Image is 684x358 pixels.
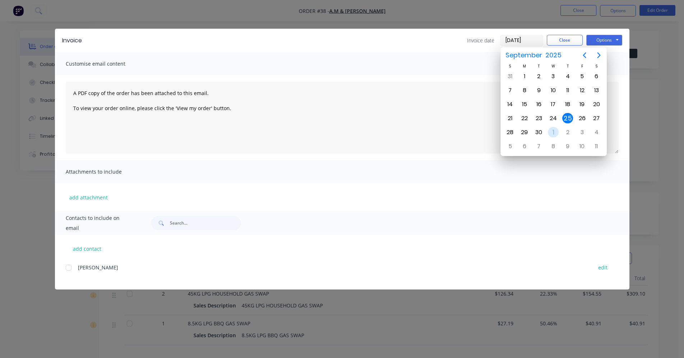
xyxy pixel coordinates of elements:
[577,141,587,152] div: Friday, October 10, 2025
[548,127,559,138] div: Today, Wednesday, October 1, 2025
[505,141,516,152] div: Sunday, October 5, 2025
[501,49,566,62] button: September2025
[577,48,592,62] button: Previous page
[66,59,145,69] span: Customise email content
[594,263,612,272] button: edit
[560,63,575,69] div: T
[505,85,516,96] div: Sunday, September 7, 2025
[170,216,241,230] input: Search...
[591,71,602,82] div: Saturday, September 6, 2025
[577,99,587,110] div: Friday, September 19, 2025
[562,85,573,96] div: Thursday, September 11, 2025
[467,37,494,44] span: Invoice date
[66,82,619,154] textarea: A PDF copy of the order has been attached to this email. To view your order online, please click ...
[577,127,587,138] div: Friday, October 3, 2025
[548,71,559,82] div: Wednesday, September 3, 2025
[591,113,602,124] div: Saturday, September 27, 2025
[586,35,622,46] button: Options
[519,85,530,96] div: Monday, September 8, 2025
[532,63,546,69] div: T
[62,36,82,45] div: Invoice
[562,113,573,124] div: Thursday, September 25, 2025
[504,49,544,62] span: September
[534,127,544,138] div: Tuesday, September 30, 2025
[534,99,544,110] div: Tuesday, September 16, 2025
[544,49,563,62] span: 2025
[575,63,589,69] div: F
[505,71,516,82] div: Sunday, August 31, 2025
[577,113,587,124] div: Friday, September 26, 2025
[592,48,606,62] button: Next page
[548,85,559,96] div: Wednesday, September 10, 2025
[519,127,530,138] div: Monday, September 29, 2025
[66,213,134,233] span: Contacts to include on email
[577,85,587,96] div: Friday, September 12, 2025
[562,99,573,110] div: Thursday, September 18, 2025
[591,99,602,110] div: Saturday, September 20, 2025
[534,71,544,82] div: Tuesday, September 2, 2025
[78,264,118,271] span: [PERSON_NAME]
[546,63,560,69] div: W
[534,85,544,96] div: Tuesday, September 9, 2025
[66,192,111,203] button: add attachment
[517,63,532,69] div: M
[519,71,530,82] div: Monday, September 1, 2025
[548,99,559,110] div: Wednesday, September 17, 2025
[589,63,604,69] div: S
[562,127,573,138] div: Thursday, October 2, 2025
[519,99,530,110] div: Monday, September 15, 2025
[591,141,602,152] div: Saturday, October 11, 2025
[503,63,517,69] div: S
[519,113,530,124] div: Monday, September 22, 2025
[562,141,573,152] div: Thursday, October 9, 2025
[505,127,516,138] div: Sunday, September 28, 2025
[577,71,587,82] div: Friday, September 5, 2025
[547,35,583,46] button: Close
[591,85,602,96] div: Saturday, September 13, 2025
[548,141,559,152] div: Wednesday, October 8, 2025
[591,127,602,138] div: Saturday, October 4, 2025
[562,71,573,82] div: Thursday, September 4, 2025
[505,99,516,110] div: Sunday, September 14, 2025
[519,141,530,152] div: Monday, October 6, 2025
[534,141,544,152] div: Tuesday, October 7, 2025
[548,113,559,124] div: Wednesday, September 24, 2025
[66,167,145,177] span: Attachments to include
[66,243,109,254] button: add contact
[505,113,516,124] div: Sunday, September 21, 2025
[534,113,544,124] div: Tuesday, September 23, 2025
